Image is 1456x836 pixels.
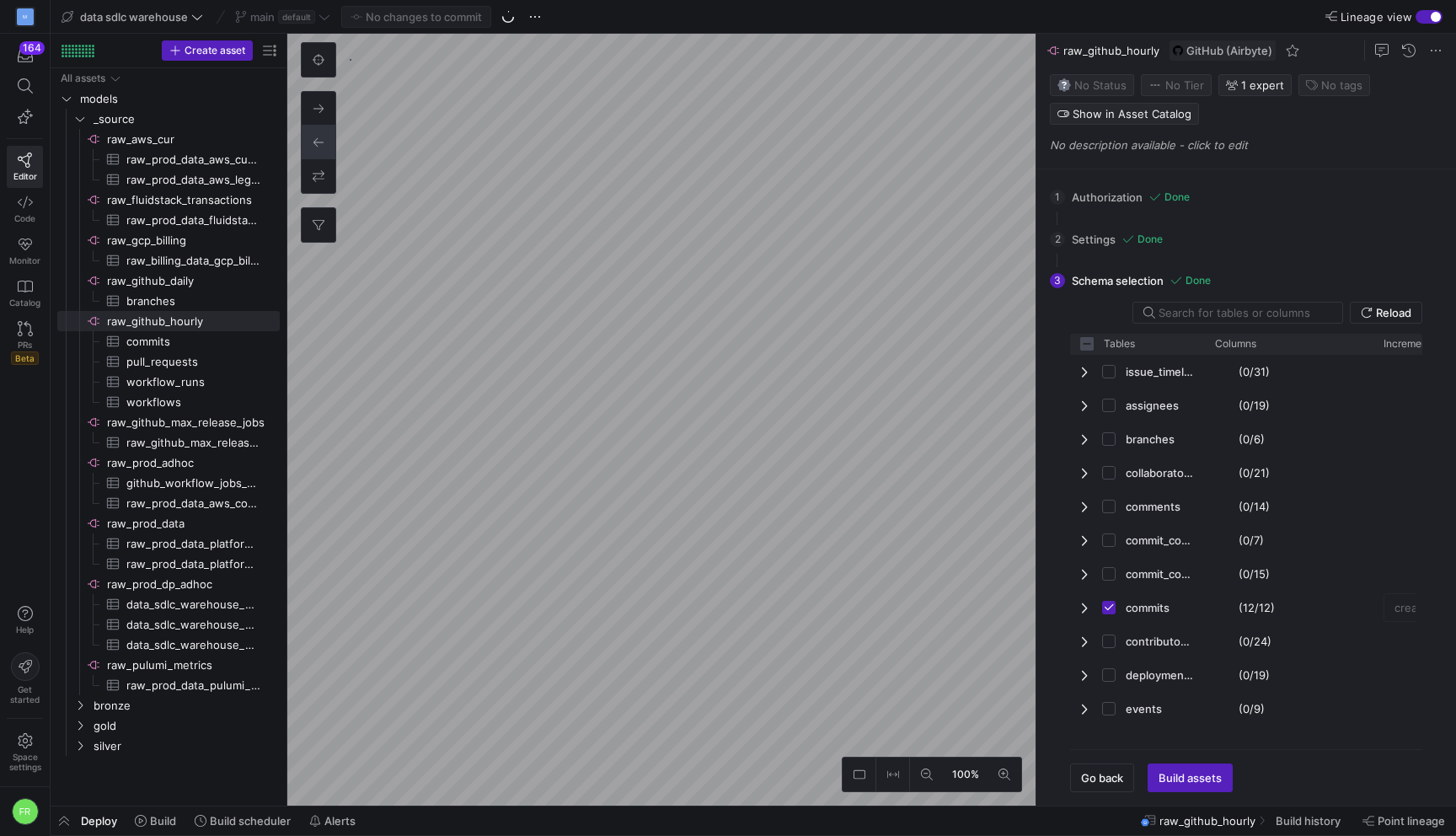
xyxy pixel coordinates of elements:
span: Go back [1081,771,1123,785]
span: silver [94,737,277,756]
span: Build scheduler [210,814,291,828]
span: No tags [1321,78,1362,92]
span: branches​​​​​​​​​ [126,292,260,311]
span: 1 expert [1241,78,1284,92]
y42-import-column-renderer: (0/21) [1239,466,1270,480]
a: raw_billing_data_gcp_billing_export_resource_v1_0136B7_ABD1FF_EAA217​​​​​​​​​ [57,250,280,271]
span: issue_comment_reactions [1126,726,1193,759]
span: comments [1126,490,1180,523]
span: Reload [1376,306,1411,319]
span: Beta [11,351,39,365]
span: Point lineage [1378,814,1445,828]
span: PRs [18,340,32,350]
div: Press SPACE to select this row. [57,311,280,331]
button: Point lineage [1355,807,1453,835]
div: Press SPACE to select this row. [57,169,280,190]
span: data_sdlc_warehouse_main_source__raw_github_hourly__workflows_temp​​​​​​​​​ [126,615,260,635]
a: data_sdlc_warehouse_main_source__raw_github_hourly__workflows_temp​​​​​​​​​ [57,614,280,635]
span: assignees [1126,389,1179,422]
div: Press SPACE to select this row. [57,372,280,392]
span: raw_github_max_release_jobs​​​​​​​​ [107,413,277,432]
div: Press SPACE to select this row. [57,68,280,88]
span: raw_github_max_release_jobs​​​​​​​​​ [126,433,260,453]
a: raw_prod_data_aws_cur_2023_10_onward​​​​​​​​​ [57,149,280,169]
div: Press SPACE to select this row. [57,736,280,756]
a: raw_github_max_release_jobs​​​​​​​​ [57,412,280,432]
a: raw_pulumi_metrics​​​​​​​​ [57,655,280,675]
span: github_workflow_jobs_backfill​​​​​​​​​ [126,474,260,493]
button: Create asset [162,40,253,61]
span: workflows​​​​​​​​​ [126,393,260,412]
a: raw_github_max_release_jobs​​​​​​​​​ [57,432,280,453]
span: raw_github_hourly [1063,44,1159,57]
a: raw_aws_cur​​​​​​​​ [57,129,280,149]
a: PRsBeta [7,314,43,372]
button: 1 expert [1218,74,1292,96]
div: Press SPACE to select this row. [57,453,280,473]
span: Lineage view [1341,10,1412,24]
div: Press SPACE to select this row. [57,594,280,614]
div: Press SPACE to select this row. [57,149,280,169]
a: Code [7,188,43,230]
y42-import-column-renderer: (0/31) [1239,365,1270,378]
span: raw_prod_adhoc​​​​​​​​ [107,453,277,473]
button: Build [127,807,184,835]
input: Search for tables or columns [1159,306,1329,319]
span: raw_prod_data_platformeng_headcount_materialized​​​​​​​​​ [126,534,260,554]
a: Spacesettings [7,726,43,780]
span: branches [1126,423,1175,456]
span: raw_fluidstack_transactions​​​​​​​​ [107,190,277,210]
div: Press SPACE to select this row. [57,230,280,250]
a: raw_prod_data_aws_cost_usage_report​​​​​​​​​ [57,493,280,513]
div: Press SPACE to select this row. [57,432,280,453]
span: Columns [1215,338,1256,350]
div: Press SPACE to select this row. [57,695,280,715]
p: No description available - click to edit [1050,138,1449,152]
y42-import-column-renderer: (0/6) [1239,432,1265,446]
div: Press SPACE to select this row. [57,351,280,372]
a: raw_prod_data_pulumi_metrics​​​​​​​​​ [57,675,280,695]
button: Getstarted [7,646,43,711]
a: raw_github_hourly​​​​​​​​ [57,311,280,331]
button: Show in Asset Catalog [1050,103,1199,125]
button: No tierNo Tier [1141,74,1212,96]
span: raw_pulumi_metrics​​​​​​​​ [107,656,277,675]
span: deployments [1126,659,1193,692]
div: Press SPACE to select this row. [57,493,280,513]
span: issue_timeline_events [1126,356,1193,389]
div: Press SPACE to select this row. [57,655,280,675]
a: raw_prod_data_fluidstack_transactions​​​​​​​​​ [57,210,280,230]
button: Build assets [1148,764,1233,792]
span: raw_github_hourly​​​​​​​​ [107,312,277,331]
div: Press SPACE to select this row. [57,675,280,695]
div: Press SPACE to select this row. [57,250,280,271]
a: workflow_runs​​​​​​​​​ [57,372,280,392]
span: pull_requests​​​​​​​​​ [126,352,260,372]
div: Press SPACE to select this row. [57,412,280,432]
a: raw_prod_data_aws_legacy_cur_2022_05_onward​​​​​​​​​ [57,169,280,190]
span: Build history [1276,814,1341,828]
div: Press SPACE to select this row. [57,614,280,635]
button: No statusNo Status [1050,74,1134,96]
span: raw_github_daily​​​​​​​​ [107,271,277,291]
y42-import-column-renderer: (0/19) [1239,668,1270,682]
span: No Status [1057,78,1127,92]
a: Editor [7,146,43,188]
button: Alerts [302,807,363,835]
span: data_sdlc_warehouse_main_source__raw_github_wfj__workflow_jobs_[DEMOGRAPHIC_DATA]​​​​​​​​​ [126,635,260,655]
button: Build scheduler [187,807,298,835]
span: raw_prod_data​​​​​​​​ [107,514,277,533]
span: raw_aws_cur​​​​​​​​ [107,130,277,149]
a: github_workflow_jobs_backfill​​​​​​​​​ [57,473,280,493]
div: Press SPACE to select this row. [57,109,280,129]
button: FR [7,794,43,829]
span: raw_prod_data_pulumi_metrics​​​​​​​​​ [126,676,260,695]
y42-import-column-renderer: (0/19) [1239,399,1270,412]
span: contributor_activity [1126,625,1193,658]
span: collaborators [1126,457,1193,490]
div: FR [12,798,39,825]
span: Alerts [324,814,356,828]
span: Space settings [9,752,41,772]
button: Reload [1350,302,1422,324]
div: Press SPACE to select this row. [57,88,280,109]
